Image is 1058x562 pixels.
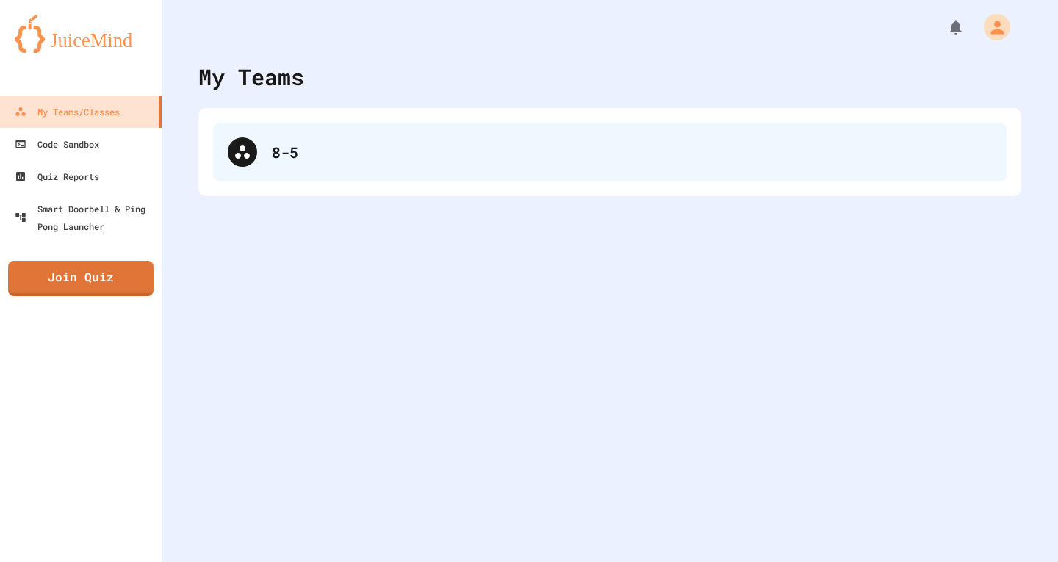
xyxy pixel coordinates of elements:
[15,135,99,153] div: Code Sandbox
[920,15,968,40] div: My Notifications
[198,60,304,93] div: My Teams
[8,261,154,296] a: Join Quiz
[15,167,99,185] div: Quiz Reports
[968,10,1014,44] div: My Account
[15,200,156,235] div: Smart Doorbell & Ping Pong Launcher
[272,141,992,163] div: 8-5
[213,123,1007,181] div: 8-5
[15,103,120,120] div: My Teams/Classes
[15,15,147,53] img: logo-orange.svg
